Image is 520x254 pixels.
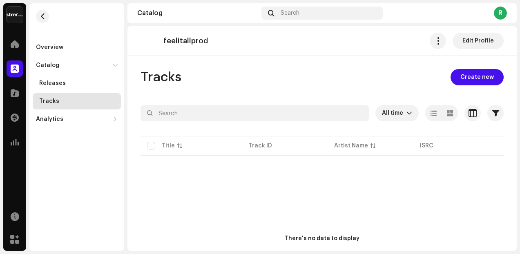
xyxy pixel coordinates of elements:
[137,10,258,16] div: Catalog
[33,111,121,127] re-m-nav-dropdown: Analytics
[7,7,23,23] img: 408b884b-546b-4518-8448-1008f9c76b02
[453,33,504,49] button: Edit Profile
[141,69,181,85] span: Tracks
[141,33,157,49] img: 84149f60-2d0d-4080-82e7-db0be7ce2461
[33,57,121,109] re-m-nav-dropdown: Catalog
[494,7,507,20] div: R
[451,69,504,85] button: Create new
[36,116,63,123] div: Analytics
[141,105,369,121] input: Search
[382,105,406,121] span: All time
[285,234,359,243] div: There's no data to display
[33,39,121,56] re-m-nav-item: Overview
[462,33,494,49] span: Edit Profile
[281,10,299,16] span: Search
[33,75,121,91] re-m-nav-item: Releases
[406,105,412,121] div: dropdown trigger
[33,93,121,109] re-m-nav-item: Tracks
[39,80,66,87] div: Releases
[163,37,208,45] p: feelitallprod
[460,69,494,85] span: Create new
[36,62,59,69] div: Catalog
[39,98,59,105] div: Tracks
[36,44,63,51] div: Overview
